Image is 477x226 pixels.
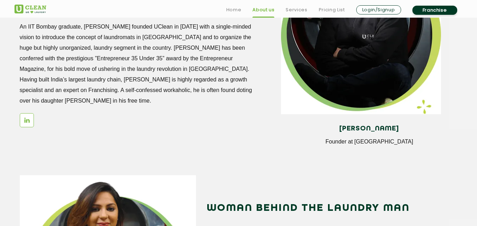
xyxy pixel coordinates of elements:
[286,139,452,145] p: Founder at [GEOGRAPHIC_DATA]
[20,22,253,106] p: An IIT Bombay graduate, [PERSON_NAME] founded UClean in [DATE] with a single-minded vision to int...
[226,6,242,14] a: Home
[412,6,457,15] a: Franchise
[207,200,440,217] h2: WOMAN BEHIND THE LAUNDRY MAN
[14,5,46,13] img: UClean Laundry and Dry Cleaning
[252,6,274,14] a: About us
[356,5,401,14] a: Login/Signup
[286,6,307,14] a: Services
[286,125,452,133] h4: [PERSON_NAME]
[319,6,345,14] a: Pricing List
